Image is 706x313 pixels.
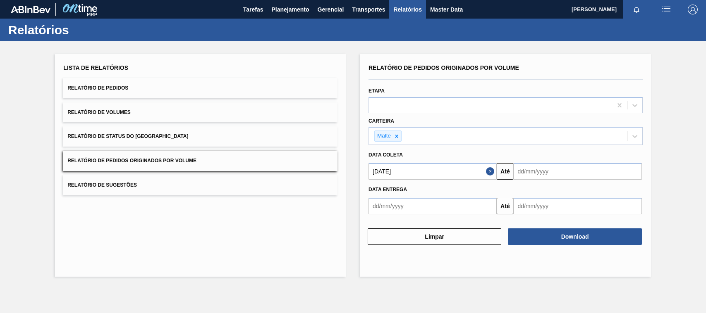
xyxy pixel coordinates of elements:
button: Relatório de Sugestões [63,175,337,195]
button: Até [497,198,513,214]
button: Download [508,228,641,245]
img: userActions [661,5,671,14]
img: Logout [688,5,698,14]
button: Relatório de Volumes [63,102,337,123]
h1: Relatórios [8,25,155,35]
label: Carteira [369,118,394,124]
span: Data coleta [369,152,403,158]
span: Master Data [430,5,463,14]
span: Planejamento [271,5,309,14]
span: Relatório de Sugestões [67,182,137,188]
input: dd/mm/yyyy [369,198,497,214]
span: Lista de Relatórios [63,64,128,71]
input: dd/mm/yyyy [513,198,641,214]
button: Limpar [368,228,501,245]
img: TNhmsLtSVTkK8tSr43FrP2fwEKptu5GPRR3wAAAABJRU5ErkJggg== [11,6,50,13]
span: Gerencial [318,5,344,14]
button: Relatório de Pedidos [63,78,337,98]
button: Até [497,163,513,180]
button: Notificações [623,4,650,15]
span: Relatório de Volumes [67,109,130,115]
input: dd/mm/yyyy [513,163,641,180]
div: Malte [375,131,392,141]
button: Relatório de Status do [GEOGRAPHIC_DATA] [63,126,337,147]
span: Data entrega [369,187,407,192]
input: dd/mm/yyyy [369,163,497,180]
span: Relatórios [393,5,421,14]
label: Etapa [369,88,385,94]
button: Relatório de Pedidos Originados por Volume [63,151,337,171]
span: Relatório de Pedidos Originados por Volume [67,158,196,164]
span: Relatório de Pedidos [67,85,128,91]
span: Transportes [352,5,385,14]
span: Tarefas [243,5,263,14]
span: Relatório de Pedidos Originados por Volume [369,64,519,71]
span: Relatório de Status do [GEOGRAPHIC_DATA] [67,133,188,139]
button: Close [486,163,497,180]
